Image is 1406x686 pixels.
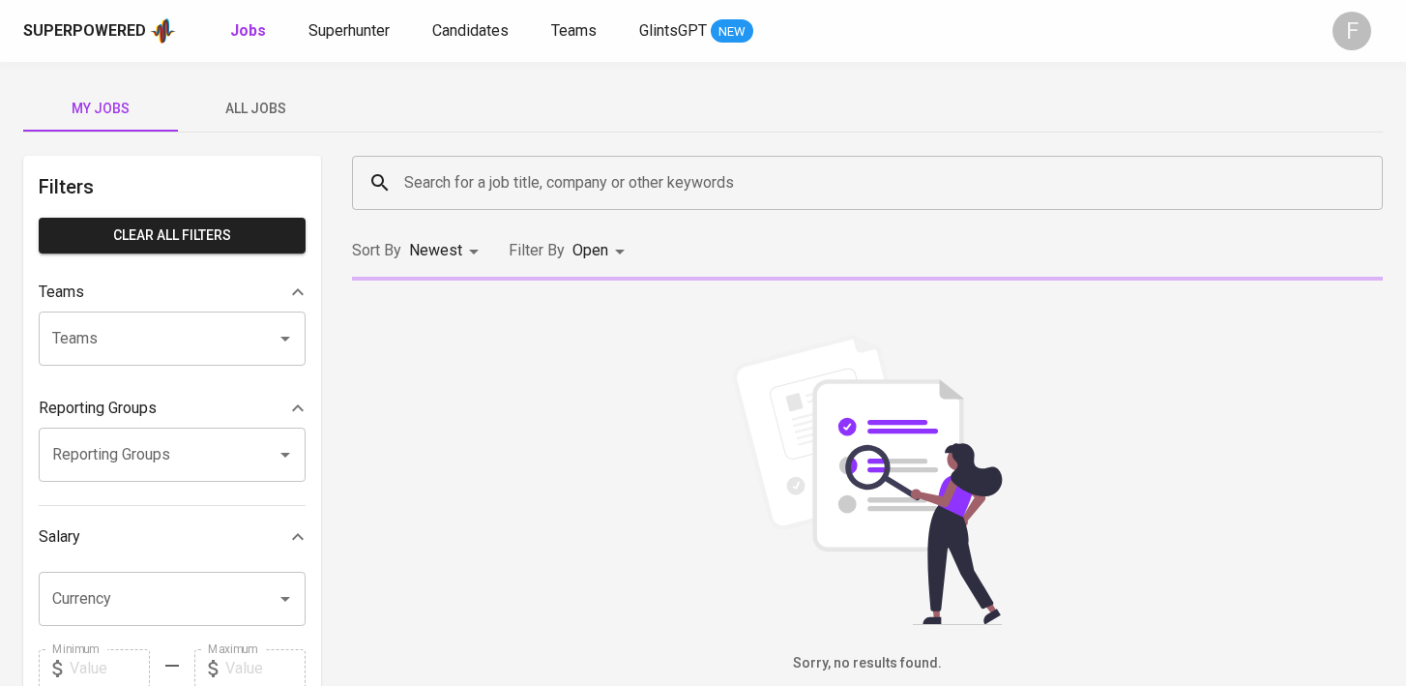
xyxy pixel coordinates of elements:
[272,585,299,612] button: Open
[352,239,401,262] p: Sort By
[409,239,462,262] p: Newest
[509,239,565,262] p: Filter By
[39,171,306,202] h6: Filters
[272,325,299,352] button: Open
[23,16,176,45] a: Superpoweredapp logo
[409,233,485,269] div: Newest
[432,19,513,44] a: Candidates
[39,525,80,549] p: Salary
[352,653,1383,674] h6: Sorry, no results found.
[35,97,166,121] span: My Jobs
[1333,12,1371,50] div: F
[39,273,306,312] div: Teams
[39,218,306,254] button: Clear All filters
[39,518,306,556] div: Salary
[39,281,84,304] p: Teams
[272,441,299,468] button: Open
[190,97,321,121] span: All Jobs
[230,19,270,44] a: Jobs
[572,241,608,259] span: Open
[23,20,146,43] div: Superpowered
[39,397,157,420] p: Reporting Groups
[308,19,394,44] a: Superhunter
[572,233,631,269] div: Open
[551,19,600,44] a: Teams
[711,22,753,42] span: NEW
[639,19,753,44] a: GlintsGPT NEW
[639,21,707,40] span: GlintsGPT
[54,224,290,248] span: Clear All filters
[230,21,266,40] b: Jobs
[308,21,390,40] span: Superhunter
[551,21,597,40] span: Teams
[39,389,306,428] div: Reporting Groups
[432,21,509,40] span: Candidates
[722,335,1012,625] img: file_searching.svg
[150,16,176,45] img: app logo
